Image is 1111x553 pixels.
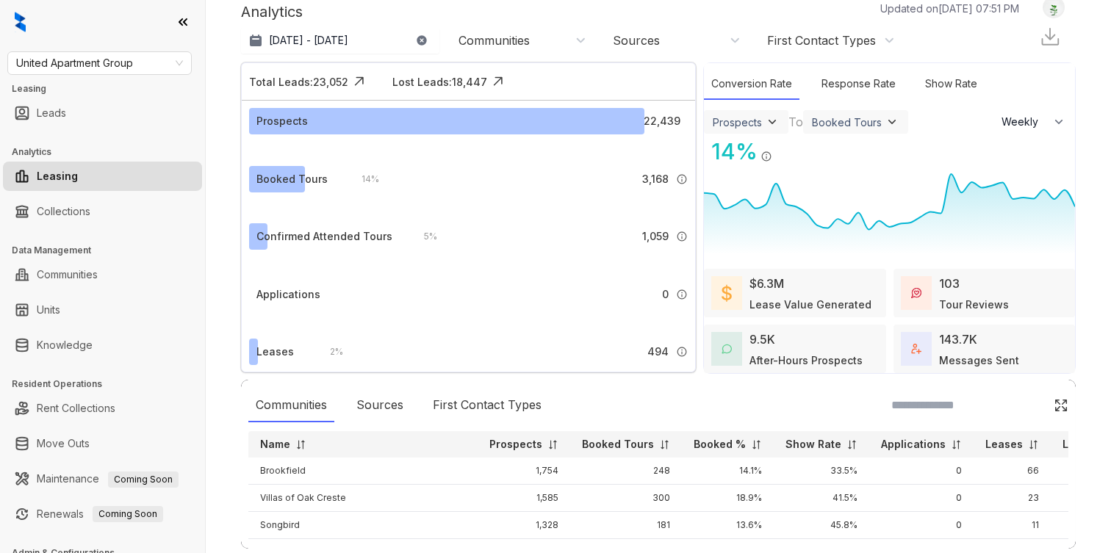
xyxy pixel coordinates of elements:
[241,27,439,54] button: [DATE] - [DATE]
[974,458,1051,485] td: 66
[249,74,348,90] div: Total Leads: 23,052
[348,71,370,93] img: Click Icon
[869,458,974,485] td: 0
[425,388,549,422] div: First Contact Types
[642,171,669,187] span: 3,168
[3,260,202,289] li: Communities
[12,145,205,159] h3: Analytics
[1023,399,1035,411] img: SearchIcon
[3,394,202,423] li: Rent Collections
[570,458,682,485] td: 248
[647,344,669,360] span: 494
[974,485,1051,512] td: 23
[974,512,1051,539] td: 11
[846,439,857,450] img: sorting
[3,98,202,128] li: Leads
[918,68,985,100] div: Show Rate
[749,353,863,368] div: After-Hours Prospects
[248,512,478,539] td: Songbird
[644,113,680,129] span: 22,439
[256,228,392,245] div: Confirmed Attended Tours
[774,458,869,485] td: 33.5%
[761,151,772,162] img: Info
[939,297,1009,312] div: Tour Reviews
[16,52,183,74] span: United Apartment Group
[582,437,654,452] p: Booked Tours
[713,116,762,129] div: Prospects
[269,33,348,48] p: [DATE] - [DATE]
[12,244,205,257] h3: Data Management
[772,137,794,159] img: Click Icon
[315,344,343,360] div: 2 %
[3,162,202,191] li: Leasing
[1039,26,1061,48] img: Download
[37,197,90,226] a: Collections
[814,68,903,100] div: Response Rate
[37,260,98,289] a: Communities
[1054,398,1068,413] img: Click Icon
[12,82,205,95] h3: Leasing
[93,506,163,522] span: Coming Soon
[489,437,542,452] p: Prospects
[788,113,803,131] div: To
[676,346,688,358] img: Info
[676,173,688,185] img: Info
[939,330,977,348] div: 143.7K
[880,1,1019,16] p: Updated on [DATE] 07:51 PM
[659,439,670,450] img: sorting
[37,330,93,360] a: Knowledge
[256,286,320,303] div: Applications
[704,68,799,100] div: Conversion Rate
[37,429,90,458] a: Move Outs
[256,171,328,187] div: Booked Tours
[570,512,682,539] td: 181
[774,485,869,512] td: 41.5%
[256,344,294,360] div: Leases
[3,295,202,325] li: Units
[881,437,946,452] p: Applications
[459,32,530,48] div: Communities
[1063,437,1104,452] p: Lease%
[993,109,1075,135] button: Weekly
[248,485,478,512] td: Villas of Oak Creste
[749,297,871,312] div: Lease Value Generated
[767,32,876,48] div: First Contact Types
[256,113,308,129] div: Prospects
[749,275,784,292] div: $6.3M
[478,485,570,512] td: 1,585
[570,485,682,512] td: 300
[248,458,478,485] td: Brookfield
[749,330,775,348] div: 9.5K
[751,439,762,450] img: sorting
[911,288,921,298] img: TourReviews
[911,344,921,354] img: TotalFum
[37,295,60,325] a: Units
[939,275,960,292] div: 103
[869,512,974,539] td: 0
[3,197,202,226] li: Collections
[1002,115,1046,129] span: Weekly
[785,437,841,452] p: Show Rate
[409,228,437,245] div: 5 %
[241,1,303,23] p: Analytics
[774,512,869,539] td: 45.8%
[248,388,334,422] div: Communities
[478,458,570,485] td: 1,754
[3,330,202,360] li: Knowledge
[704,135,758,168] div: 14 %
[3,464,202,494] li: Maintenance
[642,228,669,245] span: 1,059
[3,499,202,529] li: Renewals
[37,98,66,128] a: Leads
[694,437,746,452] p: Booked %
[1028,439,1039,450] img: sorting
[722,344,732,355] img: AfterHoursConversations
[676,289,688,300] img: Info
[812,116,882,129] div: Booked Tours
[682,512,774,539] td: 13.6%
[12,377,205,391] h3: Resident Operations
[487,71,509,93] img: Click Icon
[951,439,962,450] img: sorting
[682,458,774,485] td: 14.1%
[869,485,974,512] td: 0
